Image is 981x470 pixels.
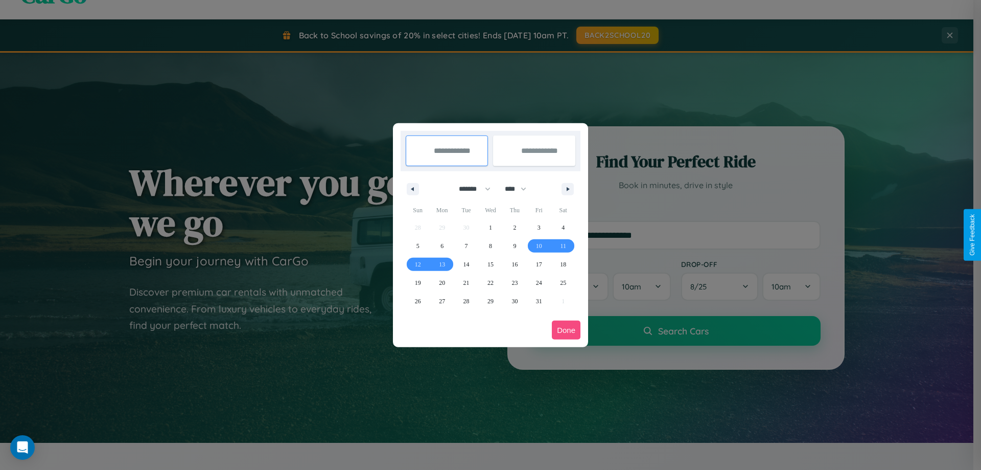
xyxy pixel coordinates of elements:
span: 25 [560,274,566,292]
span: 14 [463,255,470,274]
span: 24 [536,274,542,292]
button: 31 [527,292,551,310]
span: 21 [463,274,470,292]
span: Wed [478,202,502,218]
span: 28 [463,292,470,310]
button: 27 [430,292,454,310]
span: 10 [536,237,542,255]
span: 2 [513,218,516,237]
button: 30 [503,292,527,310]
button: Done [552,321,580,340]
button: 21 [454,274,478,292]
span: 26 [415,292,421,310]
button: 24 [527,274,551,292]
button: 18 [551,255,575,274]
span: 1 [489,218,492,237]
button: 26 [406,292,430,310]
button: 23 [503,274,527,292]
span: Sun [406,202,430,218]
button: 13 [430,255,454,274]
button: 7 [454,237,478,255]
button: 29 [478,292,502,310]
span: 15 [487,255,494,274]
span: 22 [487,274,494,292]
button: 4 [551,218,575,237]
span: Sat [551,202,575,218]
span: 20 [439,274,445,292]
div: Give Feedback [969,214,976,256]
span: 8 [489,237,492,255]
span: 19 [415,274,421,292]
button: 15 [478,255,502,274]
button: 8 [478,237,502,255]
span: 29 [487,292,494,310]
span: 31 [536,292,542,310]
button: 1 [478,218,502,237]
button: 16 [503,255,527,274]
span: 12 [415,255,421,274]
button: 3 [527,218,551,237]
button: 25 [551,274,575,292]
span: 23 [511,274,518,292]
span: 30 [511,292,518,310]
button: 22 [478,274,502,292]
button: 12 [406,255,430,274]
button: 10 [527,237,551,255]
span: Fri [527,202,551,218]
button: 11 [551,237,575,255]
button: 6 [430,237,454,255]
button: 19 [406,274,430,292]
button: 17 [527,255,551,274]
span: 4 [562,218,565,237]
button: 14 [454,255,478,274]
span: 6 [440,237,443,255]
button: 20 [430,274,454,292]
span: Mon [430,202,454,218]
span: 17 [536,255,542,274]
span: Tue [454,202,478,218]
div: Open Intercom Messenger [10,435,35,460]
span: 3 [538,218,541,237]
button: 2 [503,218,527,237]
button: 5 [406,237,430,255]
span: Thu [503,202,527,218]
button: 28 [454,292,478,310]
span: 7 [465,237,468,255]
span: 27 [439,292,445,310]
span: 11 [560,237,566,255]
span: 5 [416,237,419,255]
span: 18 [560,255,566,274]
button: 9 [503,237,527,255]
span: 9 [513,237,516,255]
span: 13 [439,255,445,274]
span: 16 [511,255,518,274]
